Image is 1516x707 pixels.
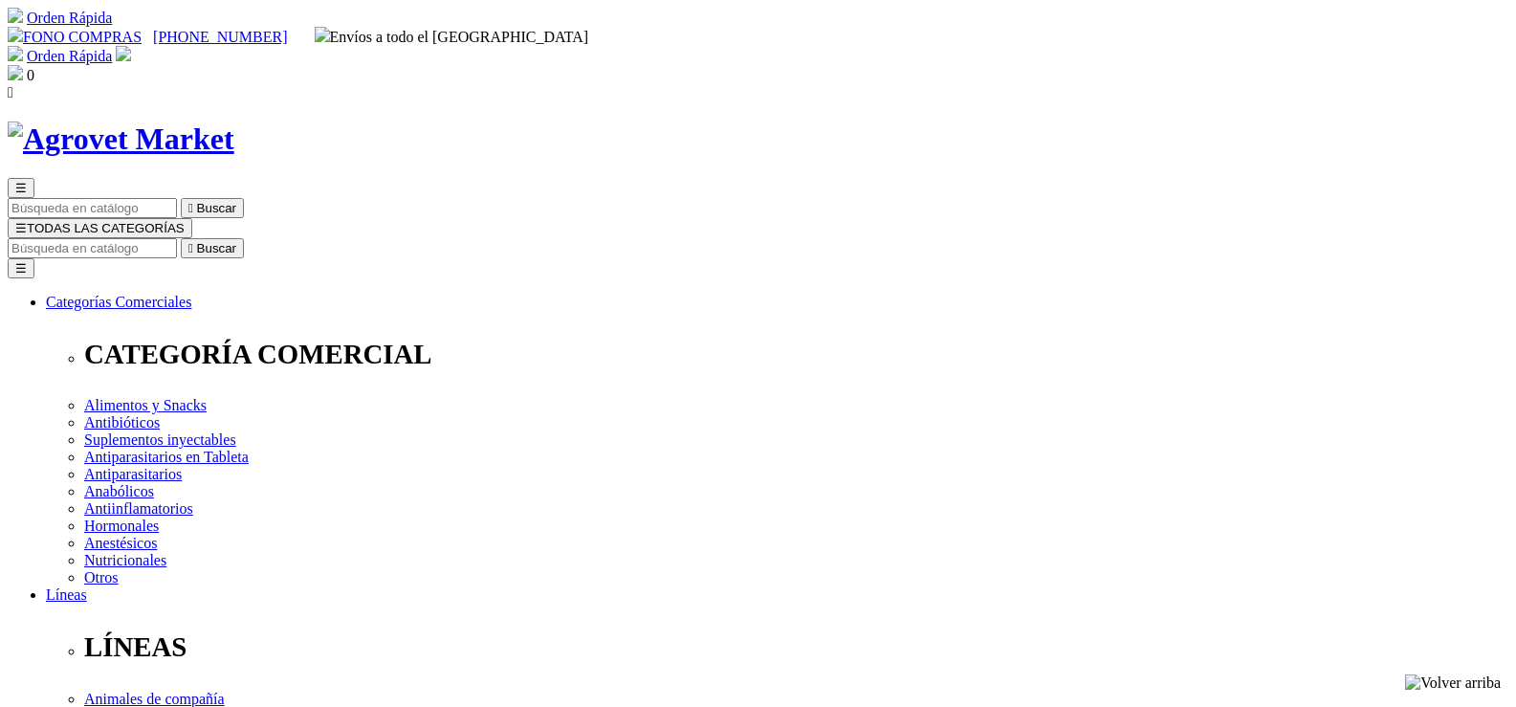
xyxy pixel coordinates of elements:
[8,178,34,198] button: ☰
[84,518,159,534] a: Hormonales
[15,181,27,195] span: ☰
[84,569,119,585] a: Otros
[8,238,177,258] input: Buscar
[84,431,236,448] a: Suplementos inyectables
[46,586,87,603] a: Líneas
[84,535,157,551] a: Anestésicos
[8,258,34,278] button: ☰
[84,449,249,465] a: Antiparasitarios en Tableta
[46,294,191,310] a: Categorías Comerciales
[153,29,287,45] a: [PHONE_NUMBER]
[8,8,23,23] img: shopping-cart.svg
[8,218,192,238] button: ☰TODAS LAS CATEGORÍAS
[116,46,131,61] img: user.svg
[315,27,330,42] img: delivery-truck.svg
[84,691,225,707] a: Animales de compañía
[84,500,193,517] a: Antiinflamatorios
[84,397,207,413] a: Alimentos y Snacks
[84,466,182,482] a: Antiparasitarios
[181,238,244,258] button:  Buscar
[197,201,236,215] span: Buscar
[315,29,589,45] span: Envíos a todo el [GEOGRAPHIC_DATA]
[27,67,34,83] span: 0
[197,241,236,255] span: Buscar
[8,46,23,61] img: shopping-cart.svg
[15,221,27,235] span: ☰
[84,631,1508,663] p: LÍNEAS
[116,48,131,64] a: Acceda a su cuenta de cliente
[8,122,234,157] img: Agrovet Market
[188,241,193,255] i: 
[188,201,193,215] i: 
[8,65,23,80] img: shopping-bag.svg
[27,48,112,64] a: Orden Rápida
[84,552,166,568] a: Nutricionales
[8,29,142,45] a: FONO COMPRAS
[8,27,23,42] img: phone.svg
[84,414,160,431] a: Antibióticos
[8,198,177,218] input: Buscar
[84,483,154,499] a: Anabólicos
[84,339,1508,370] p: CATEGORÍA COMERCIAL
[27,10,112,26] a: Orden Rápida
[181,198,244,218] button:  Buscar
[1405,674,1501,692] img: Volver arriba
[8,84,13,100] i: 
